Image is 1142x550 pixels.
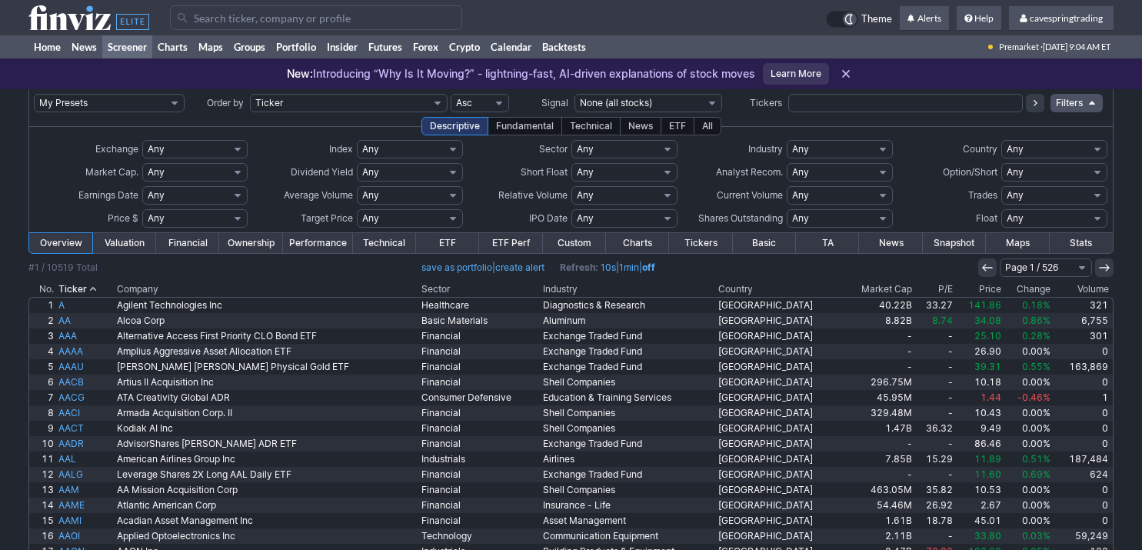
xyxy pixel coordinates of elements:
[1022,361,1050,372] span: 0.55%
[419,282,541,297] th: Sector
[974,453,1001,465] span: 11.89
[900,6,949,31] a: Alerts
[115,359,419,375] a: [PERSON_NAME] [PERSON_NAME] Physical Gold ETF
[955,359,1004,375] a: 39.31
[419,359,541,375] a: Financial
[152,35,193,58] a: Charts
[108,212,138,224] span: Price $
[914,298,955,313] a: 33.27
[844,513,915,528] a: 1.61B
[716,359,844,375] a: [GEOGRAPHIC_DATA]
[28,282,56,297] th: No.
[521,166,568,178] span: Short Float
[796,233,859,253] a: TA
[56,498,115,513] a: AAME
[844,298,915,313] a: 40.22B
[698,212,783,224] span: Shares Outstanding
[606,233,669,253] a: Charts
[1004,344,1053,359] a: 0.00%
[1004,405,1053,421] a: 0.00%
[29,482,56,498] a: 13
[1022,530,1050,542] span: 0.03%
[716,328,844,344] a: [GEOGRAPHIC_DATA]
[844,421,915,436] a: 1.47B
[541,328,716,344] a: Exchange Traded Fund
[421,262,492,273] a: save as portfolio
[974,530,1001,542] span: 33.80
[1053,482,1113,498] a: 0
[56,359,115,375] a: AAAU
[29,436,56,452] a: 10
[844,282,915,297] th: Market Cap
[716,344,844,359] a: [GEOGRAPHIC_DATA]
[421,117,488,135] div: Descriptive
[955,313,1004,328] a: 34.08
[1004,436,1053,452] a: 0.00%
[56,452,115,467] a: AAL
[1053,467,1113,482] a: 624
[932,315,953,326] span: 8.74
[28,260,98,275] div: #1 / 10519 Total
[955,436,1004,452] a: 86.46
[1004,313,1053,328] a: 0.86%
[56,436,115,452] a: AADR
[914,344,955,359] a: -
[955,344,1004,359] a: 26.90
[419,482,541,498] a: Financial
[620,117,661,135] div: News
[844,313,915,328] a: 8.82B
[92,233,155,253] a: Valuation
[955,467,1004,482] a: 11.60
[733,233,796,253] a: Basic
[1053,344,1113,359] a: 0
[1004,482,1053,498] a: 0.00%
[283,233,353,253] a: Performance
[1009,6,1114,31] a: cavespringtrading
[419,405,541,421] a: Financial
[963,143,997,155] span: Country
[416,233,479,253] a: ETF
[115,375,419,390] a: Artius II Acquisition Inc
[716,166,783,178] span: Analyst Recom.
[974,315,1001,326] span: 34.08
[207,97,244,108] span: Order by
[95,143,138,155] span: Exchange
[29,298,56,313] a: 1
[1053,513,1113,528] a: 0
[914,467,955,482] a: -
[419,390,541,405] a: Consumer Defensive
[541,421,716,436] a: Shell Companies
[543,233,606,253] a: Custom
[716,498,844,513] a: [GEOGRAPHIC_DATA]
[1053,498,1113,513] a: 0
[1004,282,1053,297] th: Change
[115,452,419,467] a: American Airlines Group Inc
[541,375,716,390] a: Shell Companies
[1053,421,1113,436] a: 0
[844,498,915,513] a: 54.46M
[914,482,955,498] a: 35.82
[29,313,56,328] a: 2
[717,189,783,201] span: Current Volume
[716,528,844,544] a: [GEOGRAPHIC_DATA]
[419,298,541,313] a: Healthcare
[56,282,115,297] th: Ticker
[923,233,986,253] a: Snapshot
[421,260,544,275] span: |
[914,375,955,390] a: -
[999,35,1043,58] span: Premarket ·
[716,298,844,313] a: [GEOGRAPHIC_DATA]
[541,513,716,528] a: Asset Management
[419,528,541,544] a: Technology
[844,405,915,421] a: 329.48M
[287,66,755,82] p: Introducing “Why Is It Moving?” - lightning-fast, AI-driven explanations of stock moves
[29,467,56,482] a: 12
[85,166,138,178] span: Market Cap.
[844,359,915,375] a: -
[495,262,544,273] a: create alert
[1043,35,1110,58] span: [DATE] 9:04 AM ET
[479,233,542,253] a: ETF Perf
[1053,436,1113,452] a: 0
[943,166,997,178] span: Option/Short
[716,390,844,405] a: [GEOGRAPHIC_DATA]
